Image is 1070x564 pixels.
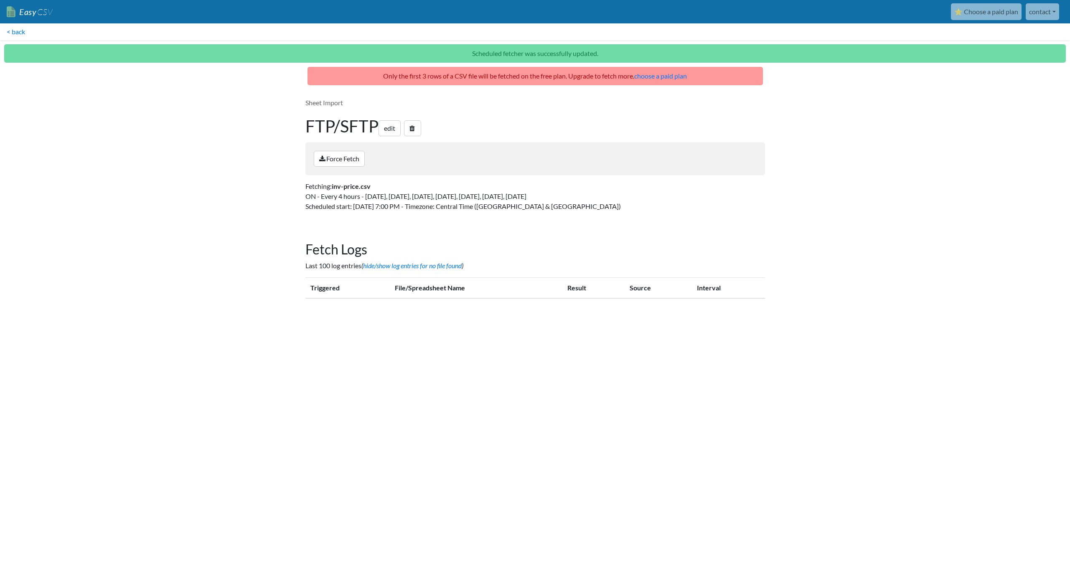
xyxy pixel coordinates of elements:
p: Last 100 log entries [305,261,765,271]
i: ( ) [361,262,463,269]
a: EasyCSV [7,3,53,20]
th: Interval [692,278,765,299]
th: Source [625,278,692,299]
p: Scheduled fetcher was successfully updated. [4,44,1066,63]
a: contact [1026,3,1059,20]
h1: FTP/SFTP [305,116,765,136]
p: Only the first 3 rows of a CSV file will be fetched on the free plan. Upgrade to fetch more. [308,67,763,85]
th: Triggered [305,278,390,299]
a: Force Fetch [314,151,365,167]
span: CSV [36,7,53,17]
th: Result [562,278,625,299]
p: Sheet Import [305,98,765,108]
a: choose a paid plan [634,72,687,80]
strong: inv-price.csv [332,182,371,190]
a: ⭐ Choose a paid plan [951,3,1022,20]
th: File/Spreadsheet Name [390,278,562,299]
a: hide/show log entries for no file found [363,262,462,269]
p: Fetching: ON - Every 4 hours - [DATE], [DATE], [DATE], [DATE], [DATE], [DATE], [DATE] Scheduled s... [305,181,765,211]
h2: Fetch Logs [305,241,765,257]
a: edit [379,120,401,136]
